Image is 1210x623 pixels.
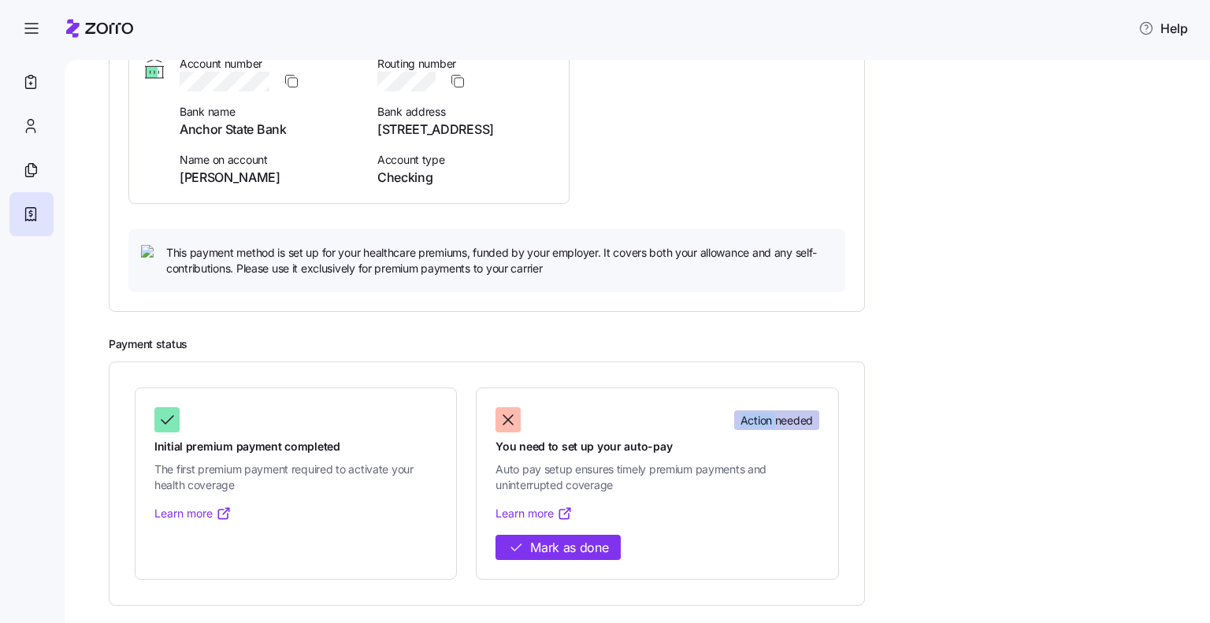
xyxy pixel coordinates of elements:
span: Name on account [180,152,358,168]
span: Mark as done [530,538,608,558]
a: Learn more [496,506,573,521]
span: The first premium payment required to activate your health coverage [154,462,437,494]
span: Account type [377,152,556,168]
span: [PERSON_NAME] [180,168,358,187]
img: icon bulb [141,245,160,264]
span: Auto pay setup ensures timely premium payments and uninterrupted coverage [496,462,819,494]
a: Learn more [154,506,232,521]
button: Mark as done [496,535,621,561]
span: [STREET_ADDRESS] [377,120,556,139]
span: This payment method is set up for your healthcare premiums, funded by your employer. It covers bo... [166,245,833,277]
span: Initial premium payment completed [154,439,437,454]
span: You need to set up your auto-pay [496,439,819,454]
span: Help [1138,19,1188,38]
button: Help [1126,13,1201,44]
h2: Payment status [109,337,1188,352]
span: Routing number [377,56,556,72]
span: Anchor State Bank [180,120,358,139]
span: Bank name [180,104,358,120]
span: Action needed [740,413,813,428]
span: Checking [377,168,556,187]
span: Bank address [377,104,556,120]
span: Account number [180,56,358,72]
